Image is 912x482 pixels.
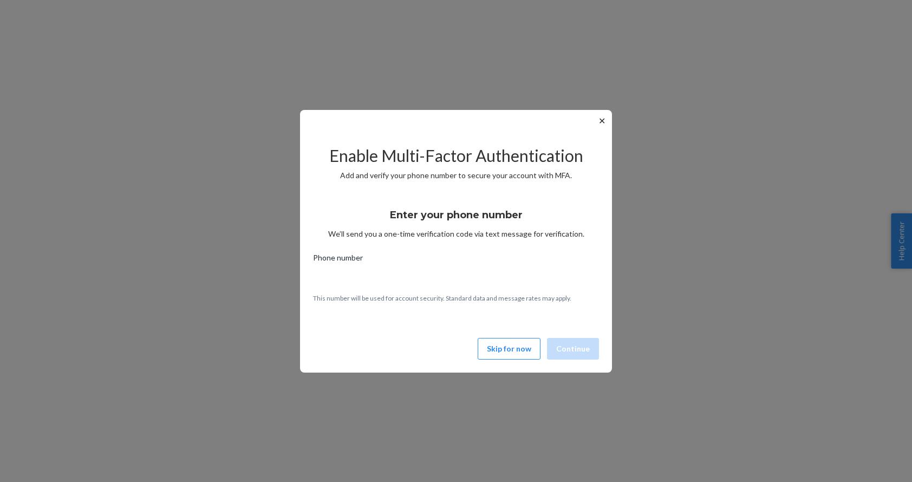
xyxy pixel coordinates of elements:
[313,199,599,239] div: We’ll send you a one-time verification code via text message for verification.
[313,147,599,165] h2: Enable Multi-Factor Authentication
[390,208,523,222] h3: Enter your phone number
[313,294,599,303] p: This number will be used for account security. Standard data and message rates may apply.
[313,170,599,181] p: Add and verify your phone number to secure your account with MFA.
[596,114,608,127] button: ✕
[547,338,599,360] button: Continue
[313,252,363,268] span: Phone number
[478,338,540,360] button: Skip for now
